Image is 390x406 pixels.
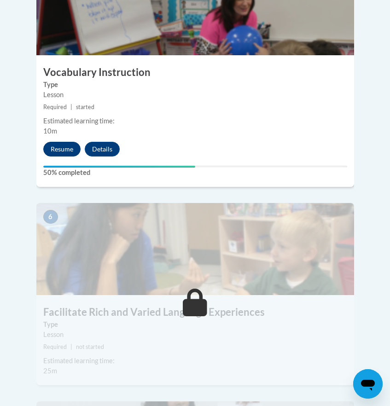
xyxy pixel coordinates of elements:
span: 25m [43,367,57,375]
span: | [70,104,72,110]
div: Lesson [43,330,347,340]
span: | [70,343,72,350]
button: Resume [43,142,81,157]
span: 10m [43,127,57,135]
label: Type [43,319,347,330]
label: 50% completed [43,168,347,178]
span: Required [43,104,67,110]
span: Required [43,343,67,350]
img: Course Image [36,203,354,295]
button: Details [85,142,120,157]
div: Lesson [43,90,347,100]
div: Estimated learning time: [43,116,347,126]
div: Estimated learning time: [43,356,347,366]
h3: Vocabulary Instruction [36,65,354,80]
iframe: Button to launch messaging window [353,369,383,399]
span: 6 [43,210,58,224]
span: not started [76,343,104,350]
h3: Facilitate Rich and Varied Language Experiences [36,305,354,319]
span: started [76,104,94,110]
div: Your progress [43,166,195,168]
label: Type [43,80,347,90]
